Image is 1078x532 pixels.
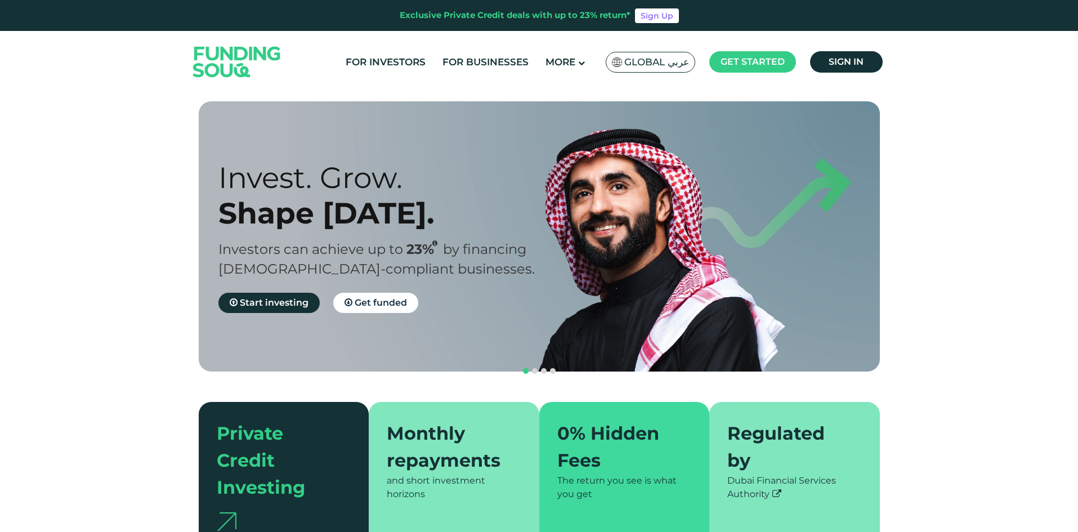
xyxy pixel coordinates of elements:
a: Sign in [810,51,883,73]
div: The return you see is what you get [557,474,692,501]
img: arrow [217,512,236,531]
div: Shape [DATE]. [218,195,559,231]
div: Private Credit Investing [217,420,338,501]
div: Invest. Grow. [218,160,559,195]
a: For Investors [343,53,428,71]
i: 23% IRR (expected) ~ 15% Net yield (expected) [432,240,437,247]
img: Logo [182,33,292,90]
span: Get started [721,56,785,67]
button: navigation [539,366,548,375]
a: Sign Up [635,8,679,23]
span: More [545,56,575,68]
a: Get funded [333,293,418,313]
span: Sign in [829,56,864,67]
span: 23% [406,241,443,257]
a: Start investing [218,293,320,313]
span: Investors can achieve up to [218,241,403,257]
button: navigation [530,366,539,375]
span: Get funded [355,297,407,308]
span: Global عربي [624,56,689,69]
button: navigation [548,366,557,375]
div: Exclusive Private Credit deals with up to 23% return* [400,9,630,22]
span: Start investing [240,297,308,308]
div: Monthly repayments [387,420,508,474]
a: For Businesses [440,53,531,71]
button: navigation [521,366,530,375]
div: Dubai Financial Services Authority [727,474,862,501]
div: and short investment horizons [387,474,521,501]
div: Regulated by [727,420,848,474]
div: 0% Hidden Fees [557,420,678,474]
img: SA Flag [612,57,622,67]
